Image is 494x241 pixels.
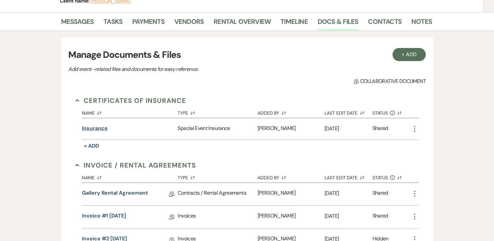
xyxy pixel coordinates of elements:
a: Notes [411,16,432,31]
button: Status [373,105,411,118]
div: [PERSON_NAME] [258,118,325,139]
a: Contacts [368,16,402,31]
a: Vendors [174,16,204,31]
button: Last Edit Date [325,105,373,118]
button: Invoice / Rental Agreements [75,160,196,170]
p: [DATE] [325,189,373,198]
p: Add event–related files and documents for easy reference. [68,65,297,73]
div: Shared [373,212,388,222]
div: Invoices [178,206,257,228]
span: Collaborative document [354,77,425,85]
button: Added By [258,105,325,118]
div: Shared [373,124,388,133]
button: Type [178,170,257,183]
a: Messages [61,16,94,31]
button: Last Edit Date [325,170,373,183]
button: Insurance [82,124,107,132]
a: Tasks [104,16,122,31]
button: Certificates of Insurance [75,96,186,105]
p: [DATE] [325,212,373,220]
div: Contracts / Rental Agreements [178,183,257,205]
p: [DATE] [325,124,373,133]
div: [PERSON_NAME] [258,206,325,228]
span: + Add [84,142,99,149]
h3: Manage Documents & Files [68,48,425,62]
span: Status [373,111,388,115]
a: Timeline [280,16,308,31]
div: [PERSON_NAME] [258,183,325,205]
div: Special Event Insurance [178,118,257,139]
button: + Add [392,48,426,61]
button: Name [82,170,178,183]
div: Shared [373,189,388,199]
button: Added By [258,170,325,183]
button: + Add [82,141,101,151]
a: Invoice #1 [DATE] [82,212,126,222]
span: Status [373,175,388,180]
a: Rental Overview [214,16,271,31]
button: Name [82,105,178,118]
button: Type [178,105,257,118]
button: Status [373,170,411,183]
a: Payments [132,16,165,31]
a: Docs & Files [318,16,358,31]
a: Gallery Rental Agreement [82,189,148,199]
